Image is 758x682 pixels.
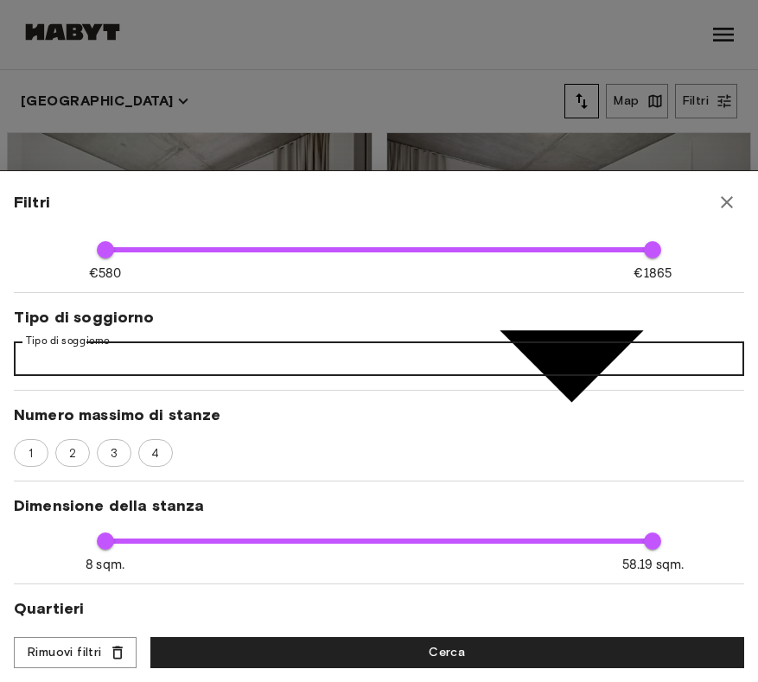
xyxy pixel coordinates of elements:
span: Tipo di soggiorno [14,307,744,328]
span: Numero massimo di stanze [14,405,744,425]
span: 1 [19,445,42,462]
span: €580 [89,265,122,283]
button: Rimuovi filtri [14,637,137,669]
span: Filtri [14,192,50,213]
span: Dimensione della stanza [14,495,744,516]
label: Tipo di soggiorno [26,334,110,348]
span: 4 [142,445,169,462]
span: Quartieri [14,598,744,619]
span: 8 sqm. [86,556,124,574]
span: 58.19 sqm. [622,556,685,574]
button: Cerca [150,637,744,669]
span: 3 [101,445,127,462]
span: 2 [60,445,86,462]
